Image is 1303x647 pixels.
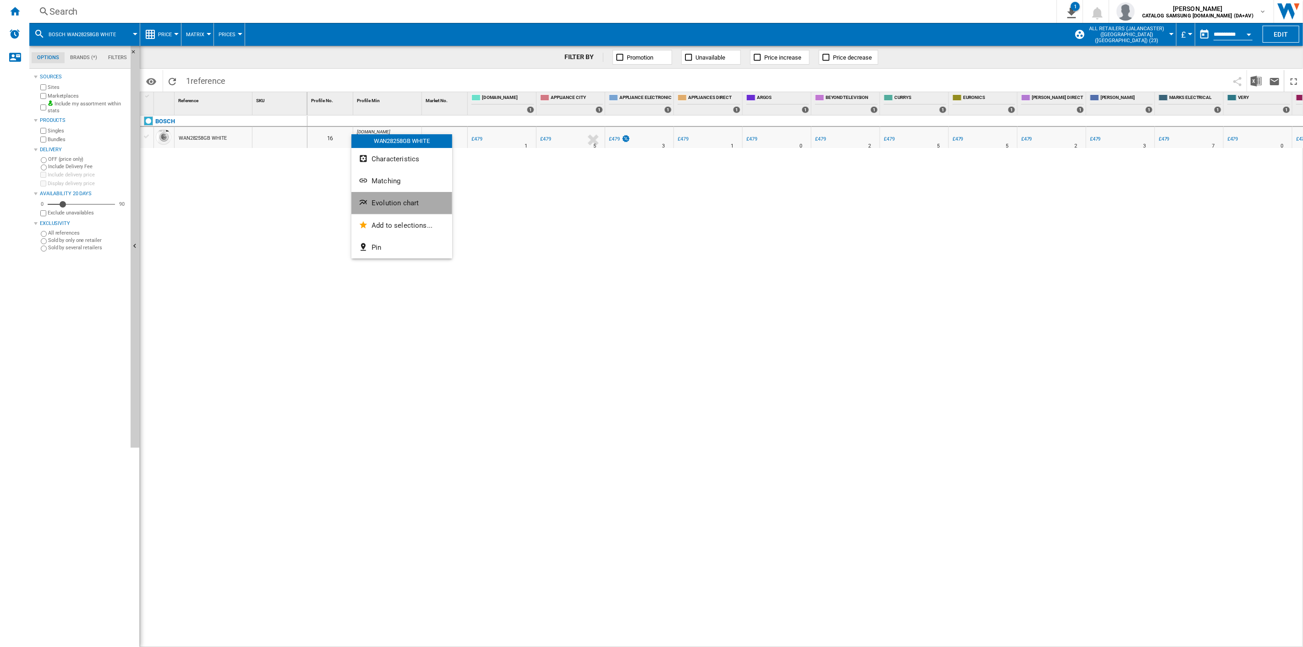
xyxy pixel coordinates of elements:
div: WAN28258GB WHITE [351,134,452,148]
span: Matching [372,177,400,185]
span: Add to selections... [372,221,433,230]
button: Characteristics [351,148,452,170]
button: Evolution chart [351,192,452,214]
button: Matching [351,170,452,192]
button: Add to selections... [351,214,452,236]
button: Pin... [351,236,452,258]
span: Characteristics [372,155,419,163]
span: Evolution chart [372,199,419,207]
span: Pin [372,243,381,252]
